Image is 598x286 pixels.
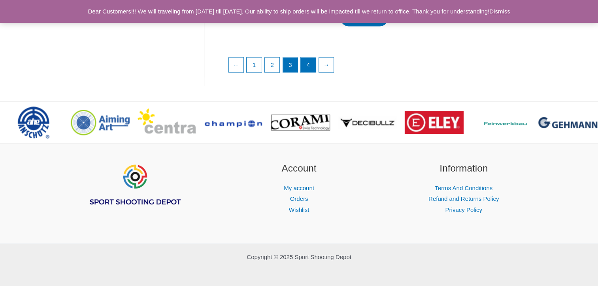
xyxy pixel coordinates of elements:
[445,206,482,213] a: Privacy Policy
[62,161,207,225] aside: Footer Widget 1
[229,57,244,72] a: ←
[284,185,314,191] a: My account
[226,183,372,216] nav: Account
[247,57,262,72] a: Page 1
[290,195,308,202] a: Orders
[283,57,298,72] span: Page 3
[391,183,536,216] nav: Information
[226,161,372,215] aside: Footer Widget 2
[391,161,536,176] h2: Information
[319,57,334,72] a: →
[265,57,280,72] a: Page 2
[428,195,499,202] a: Refund and Returns Policy
[405,111,464,134] img: brand logo
[62,252,536,263] p: Copyright © 2025 Sport Shooting Depot
[391,161,536,215] aside: Footer Widget 3
[289,206,309,213] a: Wishlist
[435,185,492,191] a: Terms And Conditions
[301,57,316,72] a: Page 4
[228,57,536,77] nav: Product Pagination
[226,161,372,176] h2: Account
[489,8,510,15] a: Dismiss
